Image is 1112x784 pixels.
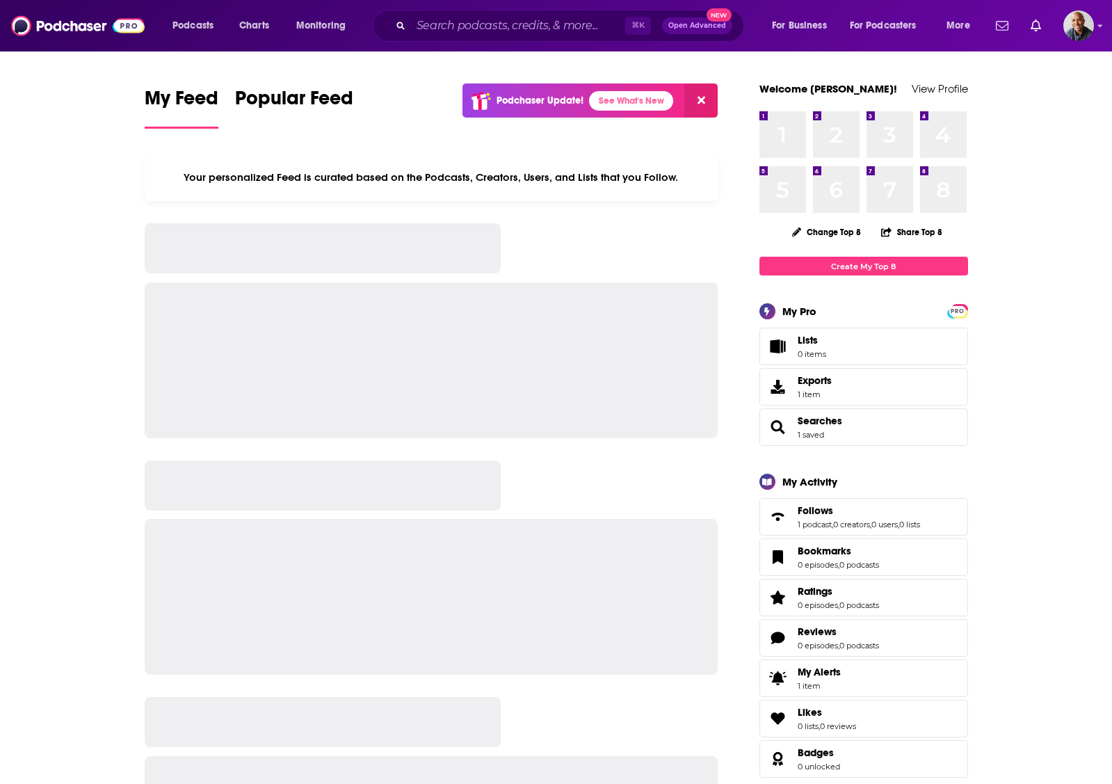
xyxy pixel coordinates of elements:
button: open menu [937,15,988,37]
img: Podchaser - Follow, Share and Rate Podcasts [11,13,145,39]
span: My Alerts [764,669,792,688]
a: Bookmarks [764,547,792,567]
span: Lists [798,334,818,346]
a: Follows [764,507,792,527]
span: Badges [759,740,968,778]
span: Bookmarks [798,545,851,557]
span: , [838,641,839,650]
a: PRO [949,305,966,316]
span: 1 item [798,681,841,691]
span: My Feed [145,86,218,118]
img: User Profile [1063,10,1094,41]
span: Logged in as EricBarnett-SupportingCast [1063,10,1094,41]
span: Likes [759,700,968,737]
span: Open Advanced [668,22,726,29]
a: Lists [759,328,968,365]
button: open menu [841,15,937,37]
a: Welcome [PERSON_NAME]! [759,82,897,95]
span: Reviews [798,625,837,638]
span: , [832,520,833,529]
a: Badges [764,749,792,769]
a: 1 podcast [798,520,832,529]
a: Likes [764,709,792,728]
button: open menu [287,15,364,37]
span: Ratings [798,585,832,598]
a: See What's New [589,91,673,111]
a: My Feed [145,86,218,129]
a: Charts [230,15,277,37]
a: Reviews [798,625,879,638]
a: 1 saved [798,430,824,440]
span: Popular Feed [235,86,353,118]
a: Show notifications dropdown [1025,14,1047,38]
span: Lists [764,337,792,356]
a: Popular Feed [235,86,353,129]
a: 0 episodes [798,641,838,650]
a: 0 lists [798,721,819,731]
span: Charts [239,16,269,35]
span: Ratings [759,579,968,616]
span: Reviews [759,619,968,657]
button: open menu [163,15,232,37]
span: Exports [764,377,792,397]
a: 0 users [871,520,898,529]
span: My Alerts [798,666,841,678]
div: My Pro [782,305,816,318]
span: Bookmarks [759,538,968,576]
span: PRO [949,306,966,317]
span: , [819,721,820,731]
a: Searches [798,415,842,427]
a: Badges [798,746,840,759]
span: ⌘ K [625,17,651,35]
span: More [946,16,970,35]
span: Likes [798,706,822,719]
span: Monitoring [296,16,346,35]
span: Badges [798,746,834,759]
span: Follows [798,504,833,517]
span: For Podcasters [850,16,917,35]
a: 0 lists [899,520,920,529]
a: 0 episodes [798,560,838,570]
button: Change Top 8 [784,223,870,241]
a: 0 podcasts [839,560,879,570]
span: Exports [798,374,832,387]
a: Exports [759,368,968,406]
span: , [898,520,899,529]
span: New [707,8,732,22]
a: Follows [798,504,920,517]
button: open menu [762,15,844,37]
span: , [838,600,839,610]
a: Show notifications dropdown [990,14,1014,38]
p: Podchaser Update! [497,95,583,106]
a: Ratings [798,585,879,598]
a: 0 episodes [798,600,838,610]
a: Create My Top 8 [759,257,968,275]
span: 1 item [798,390,832,399]
span: , [870,520,871,529]
span: Lists [798,334,826,346]
a: 0 reviews [820,721,856,731]
div: Search podcasts, credits, & more... [386,10,757,42]
button: Show profile menu [1063,10,1094,41]
a: View Profile [912,82,968,95]
span: 0 items [798,349,826,359]
a: Reviews [764,628,792,648]
span: , [838,560,839,570]
a: 0 unlocked [798,762,840,771]
button: Open AdvancedNew [662,17,732,34]
a: My Alerts [759,659,968,697]
div: My Activity [782,475,837,488]
a: Ratings [764,588,792,607]
div: Your personalized Feed is curated based on the Podcasts, Creators, Users, and Lists that you Follow. [145,154,718,201]
span: Follows [759,498,968,536]
input: Search podcasts, credits, & more... [411,15,625,37]
a: Likes [798,706,856,719]
span: For Business [772,16,827,35]
a: 0 podcasts [839,600,879,610]
span: Searches [759,408,968,446]
a: Bookmarks [798,545,879,557]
